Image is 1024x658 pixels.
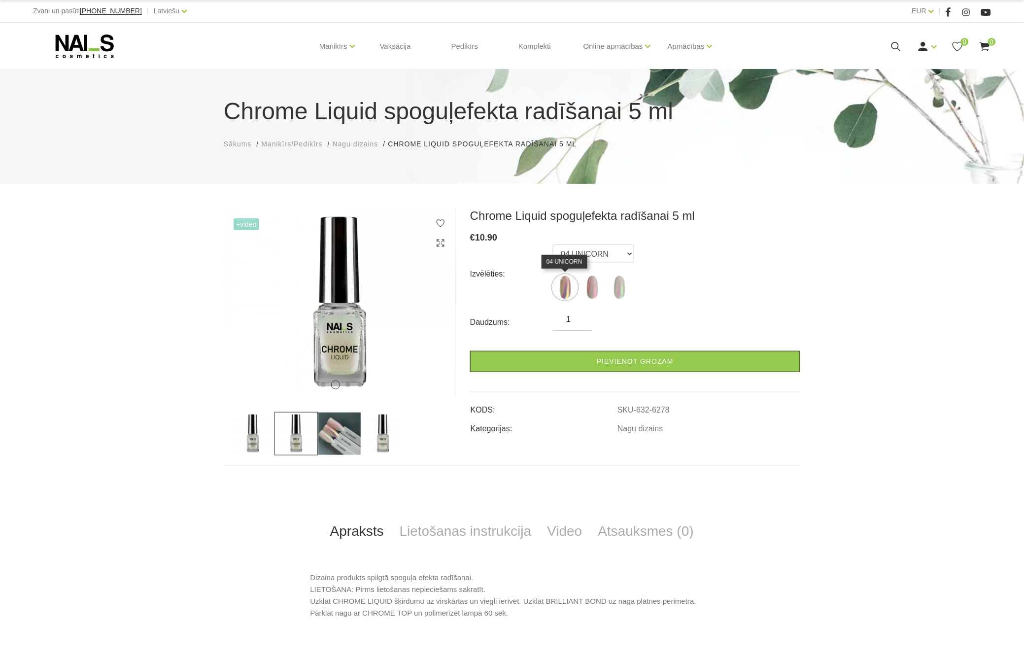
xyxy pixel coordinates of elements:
[322,515,392,548] a: Apraksts
[511,23,559,70] a: Komplekti
[470,351,800,372] a: Pievienot grozam
[224,94,800,129] h1: Chrome Liquid spoguļefekta radīšanai 5 ml
[154,5,179,17] a: Latviešu
[583,27,643,66] a: Online apmācības
[224,140,252,148] span: Sākums
[388,139,587,149] li: Chrome Liquid spoguļefekta radīšanai 5 ml
[234,218,259,230] span: +Video
[912,5,927,17] a: EUR
[617,424,663,433] a: Nagu dizains
[470,314,553,330] div: Daudzums:
[333,140,378,148] span: Nagu dizains
[318,412,361,455] img: ...
[392,515,540,548] a: Lietošanas instrukcija
[224,208,455,397] img: ...
[372,23,419,70] a: Vaksācija
[939,5,941,17] span: |
[331,381,340,389] button: 2 of 4
[319,27,347,66] a: Manikīrs
[470,233,475,242] span: €
[961,38,969,46] span: 0
[358,382,363,387] button: 4 of 4
[80,7,142,15] a: [PHONE_NUMBER]
[475,233,497,242] span: 10.90
[321,382,326,387] button: 1 of 4
[33,5,142,17] div: Zvani un pasūti
[224,139,252,149] a: Sākums
[261,139,322,149] a: Manikīrs/Pedikīrs
[444,23,486,70] a: Pedikīrs
[540,515,590,548] a: Video
[590,515,702,548] a: Atsauksmes (0)
[231,412,274,455] img: ...
[345,382,350,387] button: 3 of 4
[274,412,318,455] img: ...
[952,40,964,53] a: 0
[668,27,705,66] a: Apmācības
[261,140,322,148] span: Manikīrs/Pedikīrs
[470,416,617,435] td: Kategorijas:
[580,275,605,300] img: ...
[617,406,670,415] a: SKU-632-6278
[979,40,991,53] a: 0
[310,572,714,619] p: Dizaina produkts spilgtā spoguļa efekta radīšanai. LIETOŠANA: Pirms lietošanas nepieciešams sakra...
[470,208,800,223] h3: Chrome Liquid spoguļefekta radīšanai 5 ml
[470,397,617,416] td: KODS:
[553,275,578,300] img: ...
[361,412,405,455] img: ...
[470,266,553,282] div: Izvēlēties:
[988,38,996,46] span: 0
[607,275,632,300] img: ...
[333,139,378,149] a: Nagu dizains
[147,5,149,17] span: |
